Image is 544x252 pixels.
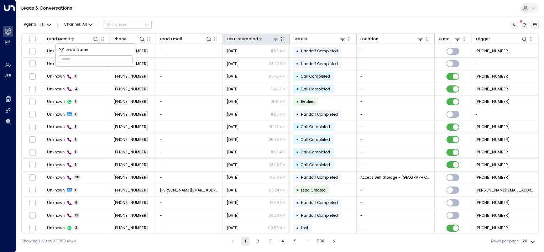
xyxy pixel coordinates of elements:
[47,36,70,42] div: Lead Name
[296,59,299,68] div: •
[357,45,435,58] td: -
[491,238,519,244] label: Rows per page:
[106,22,128,27] div: Actions
[357,197,435,209] td: -
[29,149,36,156] span: Toggle select row
[296,198,299,208] div: •
[268,137,286,142] p: 05:36 PM
[160,36,182,42] div: Lead Email
[156,121,223,133] td: -
[268,225,286,231] p: 09:55 AM
[29,199,36,206] span: Toggle select row
[269,188,286,193] p: 05:24 PM
[227,225,239,231] span: Sep 18, 2025
[301,74,330,79] span: Call Completed
[270,86,286,92] p: 01:46 PM
[296,72,299,81] div: •
[296,148,299,157] div: •
[296,224,299,233] div: •
[475,162,509,168] span: +442037330584
[74,163,78,167] span: 1
[74,213,80,218] span: 13
[47,36,99,42] div: Lead Name
[357,108,435,121] td: -
[293,36,307,42] div: Status
[471,108,538,121] td: -
[357,70,435,83] td: -
[475,48,509,54] span: +442031314892
[266,237,274,246] button: Go to page 3
[296,97,299,106] div: •
[156,108,223,121] td: -
[47,175,65,180] span: Unknown
[47,149,65,155] span: Unknown
[241,237,250,246] button: page 1
[270,175,286,180] p: 05:10 PM
[521,21,529,29] span: There are new threads available. Refresh the grid to view the latest updates.
[475,137,509,142] span: +447775936432
[39,23,46,27] span: 1
[301,61,338,67] span: Handoff Completed
[227,162,239,168] span: Sep 16, 2025
[357,121,435,133] td: -
[301,213,338,218] span: Handoff Completed
[47,48,65,54] span: Unknown
[156,70,223,83] td: -
[156,96,223,108] td: -
[316,237,326,246] button: Go to page 1198
[270,124,286,130] p: 10:27 AM
[227,175,239,180] span: Sep 04, 2025
[114,175,148,180] span: +442072974129
[271,149,286,155] p: 11:55 AM
[29,111,36,118] span: Toggle select row
[21,5,72,11] a: Leads & Conversations
[156,209,223,222] td: -
[227,213,239,218] span: Oct 09, 2025
[301,225,308,231] span: Lost
[268,162,286,168] p: 03:06 PM
[301,188,326,193] span: Lead Created
[475,99,509,104] span: +447871732636
[47,99,65,104] span: Unknown
[357,209,435,222] td: -
[301,162,330,168] span: Call Completed
[104,21,152,29] button: Actions
[296,122,299,132] div: •
[303,237,312,246] div: …
[475,175,509,180] span: +442072974129
[475,86,509,92] span: +447871732636
[66,47,89,53] span: Lead Name
[156,45,223,58] td: -
[29,48,36,54] span: Toggle select row
[74,200,79,205] span: 9
[114,86,148,92] span: +447871732636
[21,21,53,28] button: Agents1
[114,36,126,42] div: Phone
[475,74,509,79] span: +441213823892
[114,149,148,155] span: +442031314892
[471,58,538,70] td: -
[156,58,223,70] td: -
[271,112,286,117] p: 11:58 AM
[227,200,239,205] span: Oct 07, 2025
[47,61,65,67] span: Unknown
[114,124,148,130] span: +442037339818
[74,137,78,142] span: 1
[357,133,435,146] td: -
[29,98,36,105] span: Toggle select row
[74,74,78,79] span: 1
[156,133,223,146] td: -
[296,160,299,169] div: •
[293,36,346,42] div: Status
[47,225,65,231] span: Unknown
[531,21,539,29] button: Archived Leads
[357,96,435,108] td: -
[160,188,219,193] span: adil@getuniti.com
[357,184,435,196] td: -
[301,48,338,54] span: Handoff Completed
[47,213,65,218] span: Unknown
[47,112,65,117] span: Unknown
[475,36,490,42] div: Trigger
[268,213,286,218] p: 03:22 PM
[74,112,78,117] span: 1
